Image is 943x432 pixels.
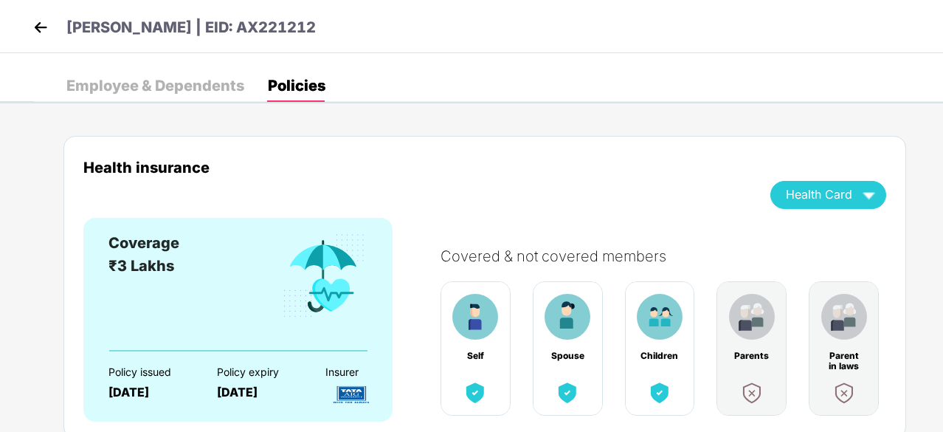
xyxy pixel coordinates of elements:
span: Health Card [786,191,852,199]
div: [DATE] [108,385,191,400]
span: ₹3 Lakhs [108,257,174,275]
div: Children [640,351,679,361]
img: benefitCardImg [821,294,867,340]
button: Health Card [770,181,886,209]
div: Parent in laws [825,351,863,361]
p: [PERSON_NAME] | EID: AX221212 [66,16,316,39]
img: InsurerLogo [325,382,377,408]
img: benefitCardImg [637,294,683,340]
img: benefitCardImg [831,380,857,406]
img: benefitCardImg [729,294,775,340]
div: Employee & Dependents [66,78,244,93]
img: benefitCardImg [739,380,765,406]
img: benefitCardImg [452,294,498,340]
div: Parents [733,351,771,361]
div: Self [456,351,494,361]
img: benefitCardImg [646,380,673,406]
img: benefitCardImg [554,380,581,406]
img: benefitCardImg [545,294,590,340]
div: [DATE] [217,385,300,400]
img: back [30,16,52,38]
div: Spouse [548,351,587,361]
div: Covered & not covered members [441,247,901,265]
div: Policy issued [108,366,191,378]
div: Coverage [108,232,179,255]
img: benefitCardImg [462,380,488,406]
img: wAAAAASUVORK5CYII= [856,182,882,208]
div: Policy expiry [217,366,300,378]
div: Health insurance [83,159,748,176]
div: Insurer [325,366,408,378]
img: benefitCardImg [280,232,367,320]
div: Policies [268,78,325,93]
